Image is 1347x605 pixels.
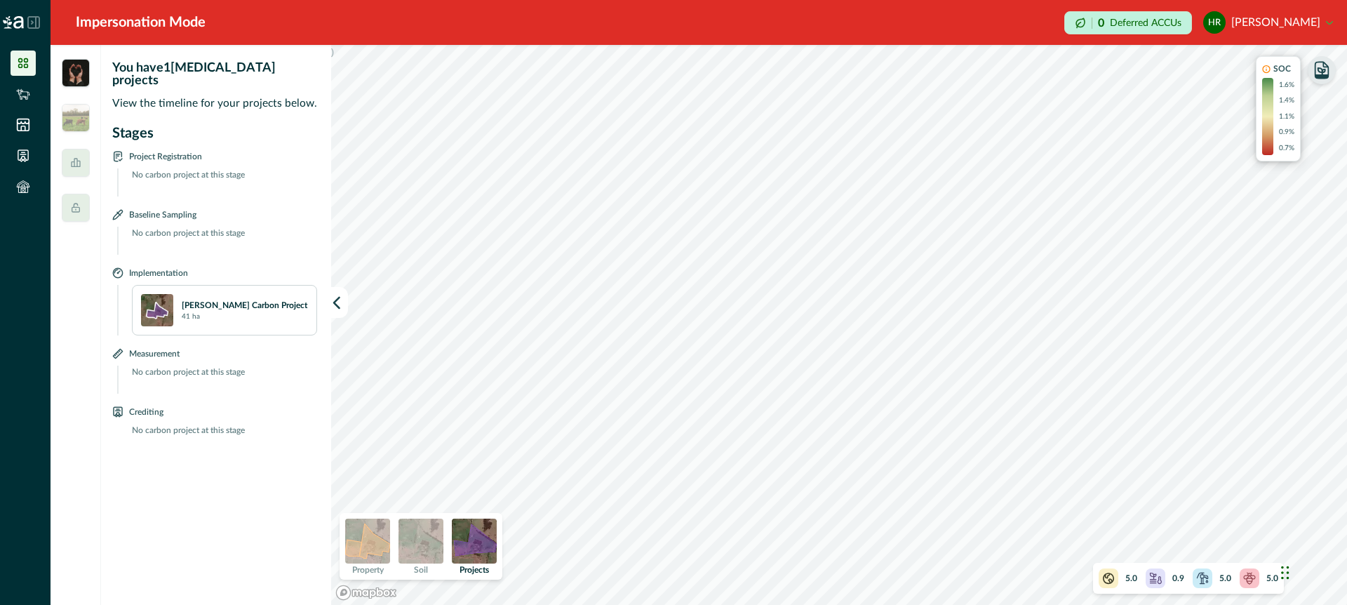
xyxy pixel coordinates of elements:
p: 0.9 [1172,572,1184,585]
button: hal rikard-bell[PERSON_NAME] [1203,6,1333,39]
p: 0 [1098,18,1104,29]
p: 5.0 [1266,572,1278,585]
p: 0.7% [1279,143,1294,154]
p: No carbon project at this stage [123,227,317,255]
p: You have 1 [MEDICAL_DATA] projects [112,62,323,87]
img: soil preview [398,519,443,564]
p: No carbon project at this stage [123,168,317,197]
p: View the timeline for your projects below. [112,95,323,112]
div: Impersonation Mode [76,12,206,33]
div: Drag [1281,552,1289,594]
p: Baseline Sampling [129,208,196,221]
p: No carbon project at this stage [123,424,317,452]
img: property preview [345,519,390,564]
p: 5.0 [1219,572,1231,585]
img: insight_carbon-b2bd3813.png [62,59,90,87]
p: Measurement [129,347,180,360]
p: Stages [112,123,317,144]
p: 41 ha [182,312,200,322]
p: Crediting [129,405,163,418]
p: Project Registration [129,149,202,163]
p: SOC [1273,62,1291,75]
p: Deferred ACCUs [1110,18,1181,28]
p: 1.6% [1279,80,1294,91]
img: fhmB3AAAABklEQVQDAN8uMC1gH8PNAAAAAElFTkSuQmCC [141,294,173,326]
iframe: Chat Widget [1277,538,1347,605]
canvas: Map [331,45,1347,605]
p: Property [352,566,384,574]
p: Soil [414,566,428,574]
p: 0.9% [1279,127,1294,138]
p: 1.4% [1279,95,1294,106]
a: Mapbox logo [335,585,397,601]
p: Implementation [129,266,188,279]
p: [PERSON_NAME] Carbon Project [182,299,307,312]
p: 5.0 [1125,572,1137,585]
p: Projects [460,566,489,574]
img: projects preview [452,519,497,564]
p: 1.1% [1279,112,1294,122]
p: No carbon project at this stage [123,366,317,394]
img: Logo [3,16,24,29]
img: insight_readygraze-175b0a17.jpg [62,104,90,132]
